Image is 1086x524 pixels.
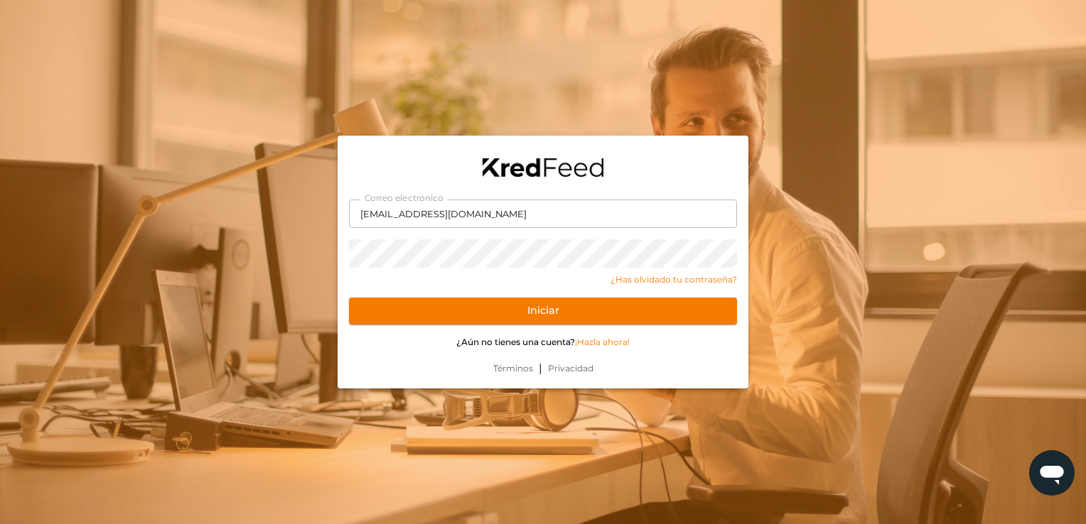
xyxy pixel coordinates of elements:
div: | [338,360,748,388]
label: Correo electrónico [360,192,447,205]
a: ¡Hazla ahora! [575,337,630,347]
img: logo-black.png [483,158,603,177]
a: ¿Has olvidado tu contraseña? [349,273,737,286]
a: Términos [488,362,539,375]
button: Iniciar [349,298,737,324]
a: Privacidad [542,362,599,375]
p: ¿Aún no tienes una cuenta? [349,336,737,349]
img: chatIcon [1038,459,1066,487]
